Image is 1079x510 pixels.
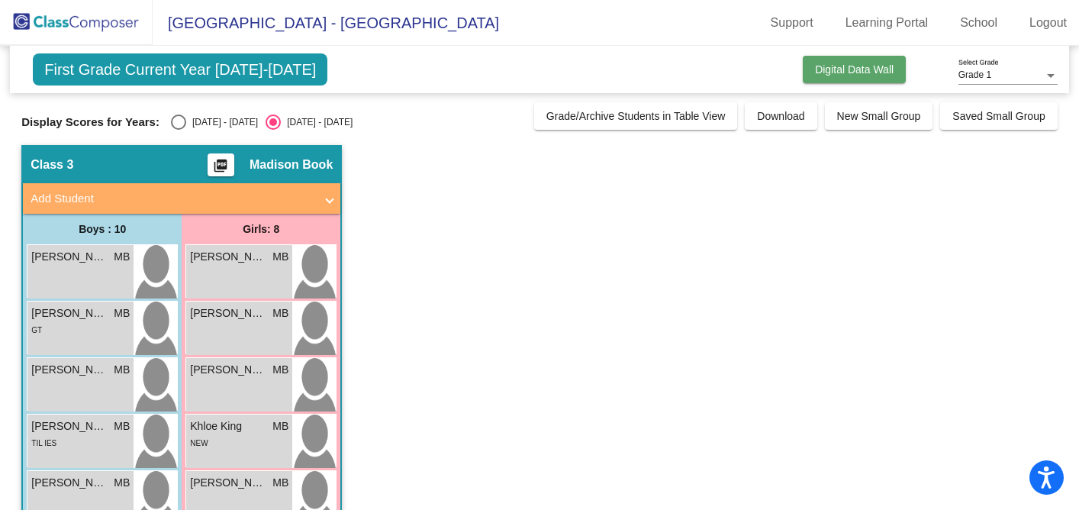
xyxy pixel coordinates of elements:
[153,11,499,35] span: [GEOGRAPHIC_DATA] - [GEOGRAPHIC_DATA]
[31,190,314,208] mat-panel-title: Add Student
[833,11,941,35] a: Learning Portal
[23,214,182,244] div: Boys : 10
[31,418,108,434] span: [PERSON_NAME]
[208,153,234,176] button: Print Students Details
[534,102,738,130] button: Grade/Archive Students in Table View
[952,110,1045,122] span: Saved Small Group
[186,115,258,129] div: [DATE] - [DATE]
[546,110,726,122] span: Grade/Archive Students in Table View
[958,69,991,80] span: Grade 1
[190,475,266,491] span: [PERSON_NAME]
[31,326,42,334] span: GT
[190,362,266,378] span: [PERSON_NAME]
[757,110,804,122] span: Download
[31,157,73,173] span: Class 3
[837,110,921,122] span: New Small Group
[114,475,130,491] span: MB
[190,249,266,265] span: [PERSON_NAME]
[211,158,230,179] mat-icon: picture_as_pdf
[1017,11,1079,35] a: Logout
[33,53,327,86] span: First Grade Current Year [DATE]-[DATE]
[171,115,353,130] mat-radio-group: Select an option
[190,418,266,434] span: Khloe King
[272,249,288,265] span: MB
[114,418,130,434] span: MB
[272,418,288,434] span: MB
[21,115,159,129] span: Display Scores for Years:
[825,102,933,130] button: New Small Group
[114,249,130,265] span: MB
[31,362,108,378] span: [PERSON_NAME] [PERSON_NAME]
[272,362,288,378] span: MB
[948,11,1010,35] a: School
[745,102,816,130] button: Download
[272,305,288,321] span: MB
[190,439,208,447] span: NEW
[23,183,340,214] mat-expansion-panel-header: Add Student
[31,475,108,491] span: [PERSON_NAME]
[31,305,108,321] span: [PERSON_NAME] [PERSON_NAME]
[114,362,130,378] span: MB
[803,56,906,83] button: Digital Data Wall
[281,115,353,129] div: [DATE] - [DATE]
[190,305,266,321] span: [PERSON_NAME]
[114,305,130,321] span: MB
[815,63,894,76] span: Digital Data Wall
[759,11,826,35] a: Support
[31,249,108,265] span: [PERSON_NAME]
[31,439,56,447] span: TIL IES
[182,214,340,244] div: Girls: 8
[940,102,1057,130] button: Saved Small Group
[250,157,333,173] span: Madison Book
[272,475,288,491] span: MB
